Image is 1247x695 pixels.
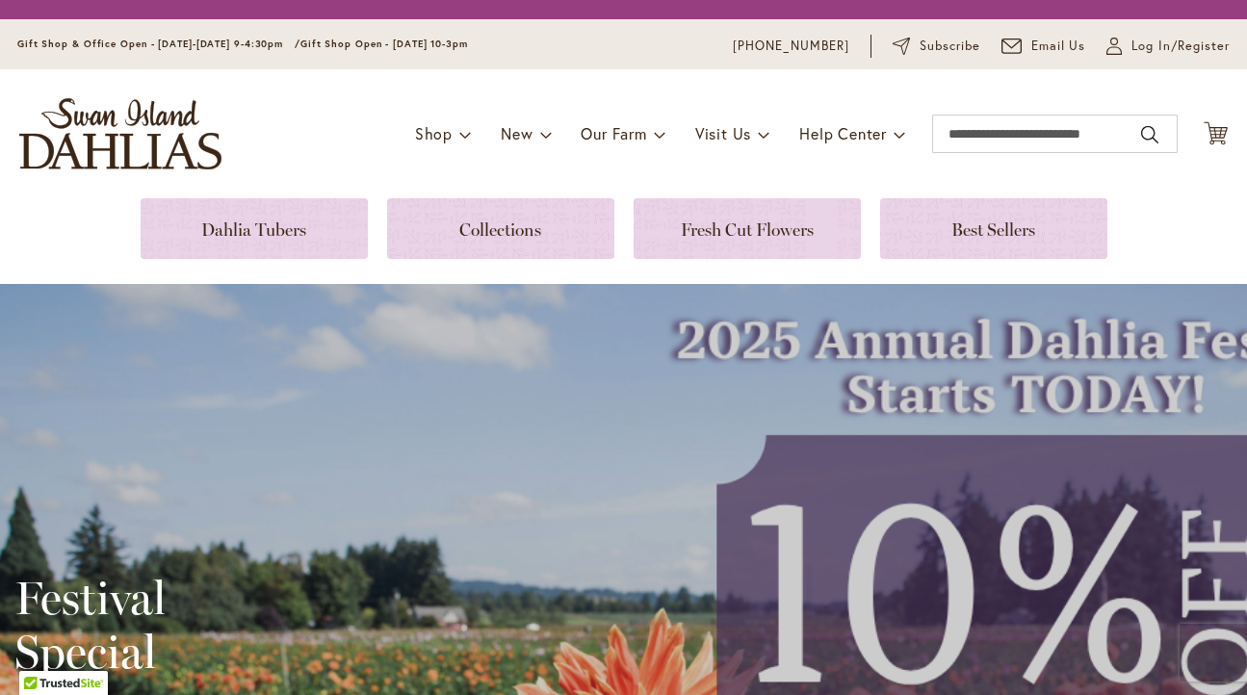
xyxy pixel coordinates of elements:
[1001,37,1086,56] a: Email Us
[1131,37,1230,56] span: Log In/Register
[893,37,980,56] a: Subscribe
[799,123,887,143] span: Help Center
[19,98,221,169] a: store logo
[300,38,468,50] span: Gift Shop Open - [DATE] 10-3pm
[415,123,453,143] span: Shop
[581,123,646,143] span: Our Farm
[1031,37,1086,56] span: Email Us
[14,571,514,679] h2: Festival Special
[733,37,849,56] a: [PHONE_NUMBER]
[695,123,751,143] span: Visit Us
[1141,119,1158,150] button: Search
[17,38,300,50] span: Gift Shop & Office Open - [DATE]-[DATE] 9-4:30pm /
[920,37,980,56] span: Subscribe
[501,123,533,143] span: New
[1106,37,1230,56] a: Log In/Register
